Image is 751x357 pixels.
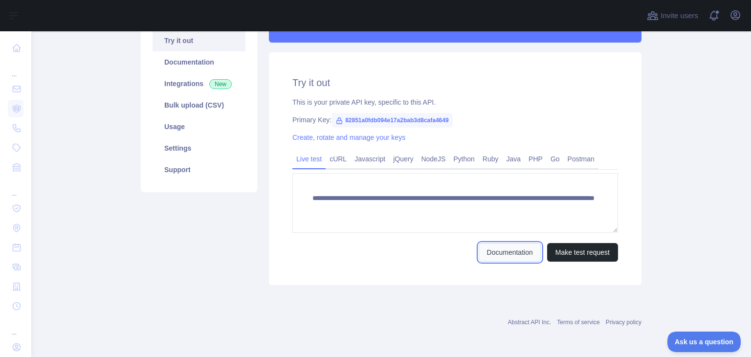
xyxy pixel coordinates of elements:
a: Go [547,151,564,167]
a: PHP [525,151,547,167]
a: Usage [153,116,245,137]
a: Java [503,151,525,167]
button: Invite users [645,8,700,23]
div: ... [8,178,23,198]
a: Javascript [351,151,389,167]
iframe: Toggle Customer Support [667,332,741,352]
a: Create, rotate and manage your keys [292,134,405,141]
a: Try it out [153,30,245,51]
a: Bulk upload (CSV) [153,94,245,116]
span: 82851a0fdb094e17a2bab3d8cafa4649 [331,113,453,128]
a: jQuery [389,151,417,167]
a: cURL [326,151,351,167]
a: Postman [564,151,598,167]
a: NodeJS [417,151,449,167]
span: New [209,79,232,89]
div: Primary Key: [292,115,618,125]
span: Invite users [661,10,698,22]
a: Python [449,151,479,167]
a: Live test [292,151,326,167]
h2: Try it out [292,76,618,89]
a: Privacy policy [606,319,641,326]
a: Terms of service [557,319,599,326]
a: Abstract API Inc. [508,319,552,326]
a: Settings [153,137,245,159]
button: Make test request [547,243,618,262]
div: This is your private API key, specific to this API. [292,97,618,107]
div: ... [8,59,23,78]
a: Documentation [153,51,245,73]
a: Support [153,159,245,180]
a: Integrations New [153,73,245,94]
a: Ruby [479,151,503,167]
a: Documentation [479,243,541,262]
div: ... [8,317,23,336]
